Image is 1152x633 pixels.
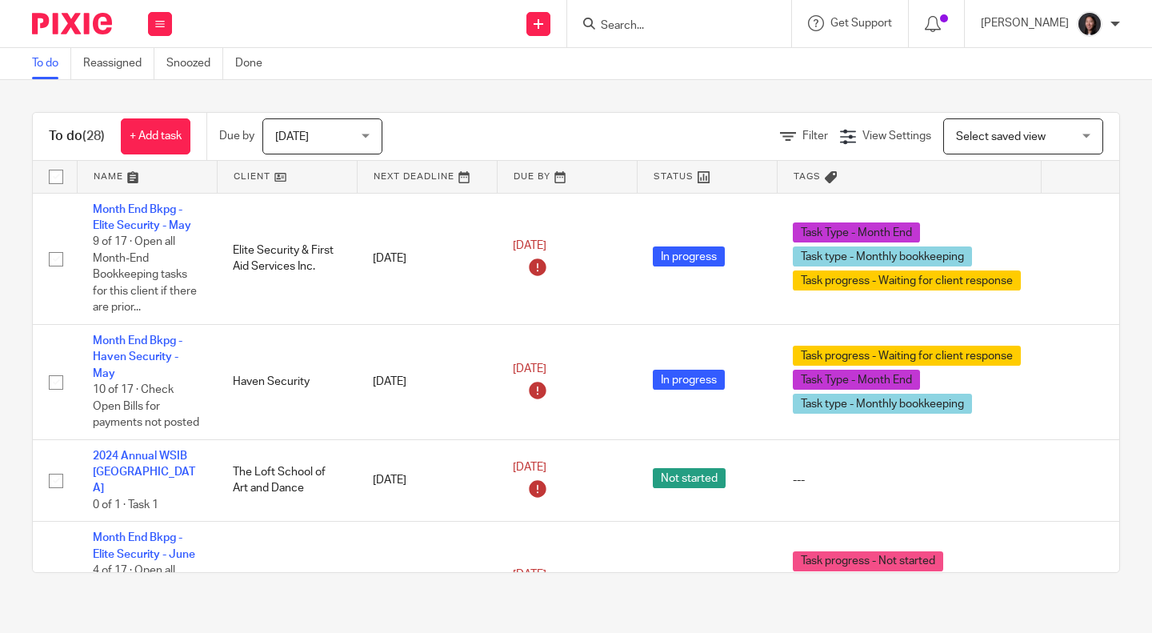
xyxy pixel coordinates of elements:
span: Task type - Monthly bookkeeping [793,394,972,414]
span: View Settings [862,130,931,142]
div: --- [793,472,1025,488]
a: Month End Bkpg - Haven Security - May [93,335,182,379]
span: [DATE] [513,240,546,251]
p: Due by [219,128,254,144]
span: Select saved view [956,131,1046,142]
span: [DATE] [513,363,546,375]
a: Snoozed [166,48,223,79]
span: 0 of 1 · Task 1 [93,499,158,511]
input: Search [599,19,743,34]
span: Task Type - Month End [793,370,920,390]
span: Task progress - Not started [793,551,943,571]
img: Pixie [32,13,112,34]
span: Tags [794,172,821,181]
span: 9 of 17 · Open all Month-End Bookkeeping tasks for this client if there are prior... [93,236,197,313]
span: (28) [82,130,105,142]
span: In progress [653,370,725,390]
td: Elite Security & First Aid Services Inc. [217,193,357,325]
span: Get Support [830,18,892,29]
span: Task progress - Waiting for client response [793,346,1021,366]
td: The Loft School of Art and Dance [217,439,357,522]
a: Done [235,48,274,79]
a: + Add task [121,118,190,154]
a: To do [32,48,71,79]
span: Task Type - Month End [793,222,920,242]
p: [PERSON_NAME] [981,15,1069,31]
a: Month End Bkpg - Elite Security - June [93,532,195,559]
td: [DATE] [357,325,497,440]
h1: To do [49,128,105,145]
td: [DATE] [357,439,497,522]
span: Task type - Monthly bookkeeping [793,246,972,266]
td: [DATE] [357,193,497,325]
span: Not started [653,468,726,488]
span: Filter [802,130,828,142]
td: Haven Security [217,325,357,440]
span: In progress [653,246,725,266]
a: 2024 Annual WSIB [GEOGRAPHIC_DATA] [93,451,195,495]
img: Lili%20square.jpg [1077,11,1102,37]
span: [DATE] [513,569,546,580]
span: [DATE] [275,131,309,142]
span: 10 of 17 · Check Open Bills for payments not posted [93,384,199,428]
a: Reassigned [83,48,154,79]
span: [DATE] [513,462,546,473]
a: Month End Bkpg - Elite Security - May [93,204,191,231]
span: Task progress - Waiting for client response [793,270,1021,290]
